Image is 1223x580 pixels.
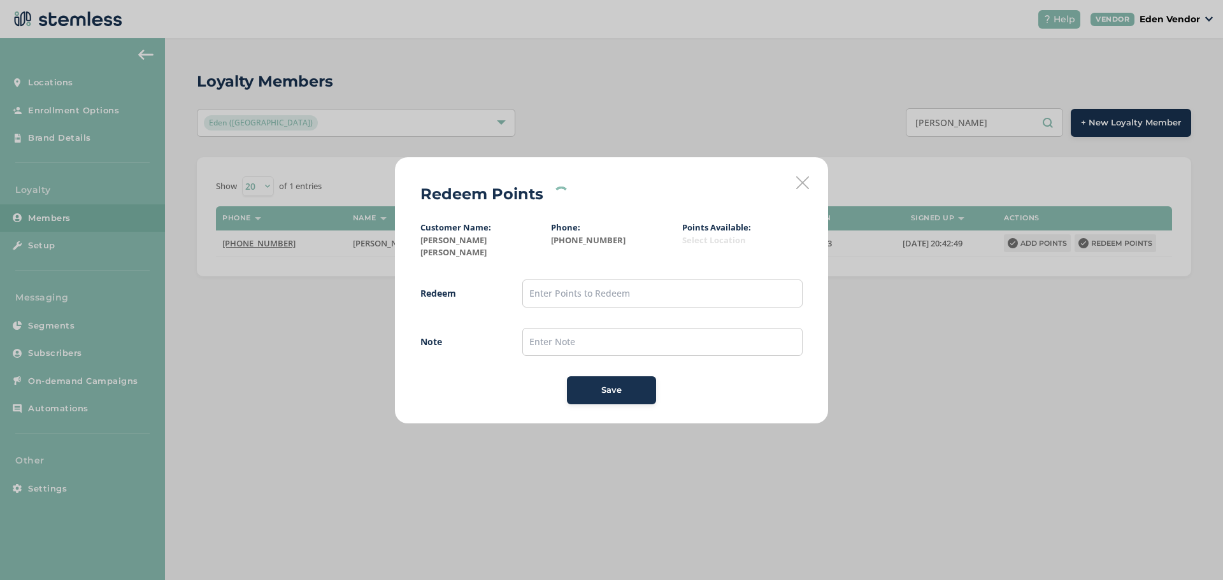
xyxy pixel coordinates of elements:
[682,234,803,247] label: Select Location
[420,286,497,300] label: Redeem
[567,376,656,404] button: Save
[420,222,491,233] label: Customer Name:
[522,279,803,308] input: Enter Points to Redeem
[551,234,671,247] label: [PHONE_NUMBER]
[682,222,751,233] label: Points Available:
[601,384,622,397] span: Save
[420,335,497,348] label: Note
[522,328,803,356] input: Enter Note
[551,222,580,233] label: Phone:
[1159,519,1223,580] iframe: Chat Widget
[420,183,543,206] h2: Redeem Points
[420,234,541,259] label: [PERSON_NAME] [PERSON_NAME]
